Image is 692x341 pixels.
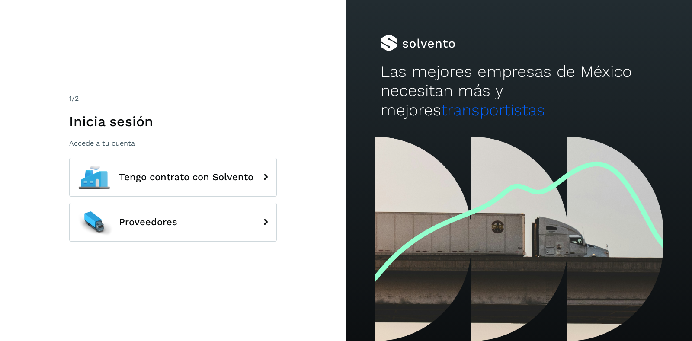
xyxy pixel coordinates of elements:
span: transportistas [441,101,545,119]
div: /2 [69,93,277,104]
p: Accede a tu cuenta [69,139,277,147]
h1: Inicia sesión [69,113,277,130]
span: Proveedores [119,217,177,227]
button: Proveedores [69,203,277,242]
span: 1 [69,94,72,102]
span: Tengo contrato con Solvento [119,172,253,182]
h2: Las mejores empresas de México necesitan más y mejores [381,62,657,120]
button: Tengo contrato con Solvento [69,158,277,197]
